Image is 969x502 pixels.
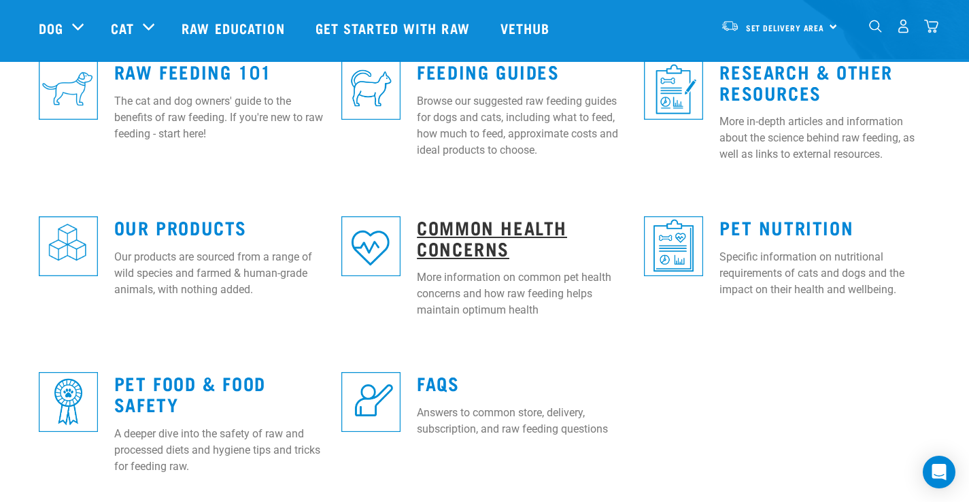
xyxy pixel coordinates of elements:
[719,249,930,298] p: Specific information on nutritional requirements of cats and dogs and the impact on their health ...
[719,222,853,232] a: Pet Nutrition
[114,426,325,475] p: A deeper dive into the safety of raw and processed diets and hygiene tips and tricks for feeding ...
[114,93,325,142] p: The cat and dog owners' guide to the benefits of raw feeding. If you're new to raw feeding - star...
[114,66,272,76] a: Raw Feeding 101
[417,222,567,253] a: Common Health Concerns
[924,19,938,33] img: home-icon@2x.png
[644,61,703,120] img: re-icons-healthcheck1-sq-blue.png
[39,372,98,431] img: re-icons-rosette-sq-blue.png
[721,20,739,32] img: van-moving.png
[417,269,628,318] p: More information on common pet health concerns and how raw feeding helps maintain optimum health
[869,20,882,33] img: home-icon-1@2x.png
[923,456,955,488] div: Open Intercom Messenger
[719,114,930,163] p: More in-depth articles and information about the science behind raw feeding, as well as links to ...
[168,1,301,55] a: Raw Education
[417,93,628,158] p: Browse our suggested raw feeding guides for dogs and cats, including what to feed, how much to fe...
[417,66,559,76] a: Feeding Guides
[341,216,401,275] img: re-icons-heart-sq-blue.png
[39,61,98,120] img: re-icons-dog3-sq-blue.png
[302,1,487,55] a: Get started with Raw
[417,378,459,388] a: FAQs
[487,1,567,55] a: Vethub
[114,222,247,232] a: Our Products
[111,18,134,38] a: Cat
[114,378,266,409] a: Pet Food & Food Safety
[341,61,401,120] img: re-icons-cat2-sq-blue.png
[719,66,893,97] a: Research & Other Resources
[746,25,825,30] span: Set Delivery Area
[644,216,703,275] img: re-icons-healthcheck3-sq-blue.png
[896,19,911,33] img: user.png
[114,249,325,298] p: Our products are sourced from a range of wild species and farmed & human-grade animals, with noth...
[341,372,401,431] img: re-icons-faq-sq-blue.png
[39,216,98,275] img: re-icons-cubes2-sq-blue.png
[39,18,63,38] a: Dog
[417,405,628,437] p: Answers to common store, delivery, subscription, and raw feeding questions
